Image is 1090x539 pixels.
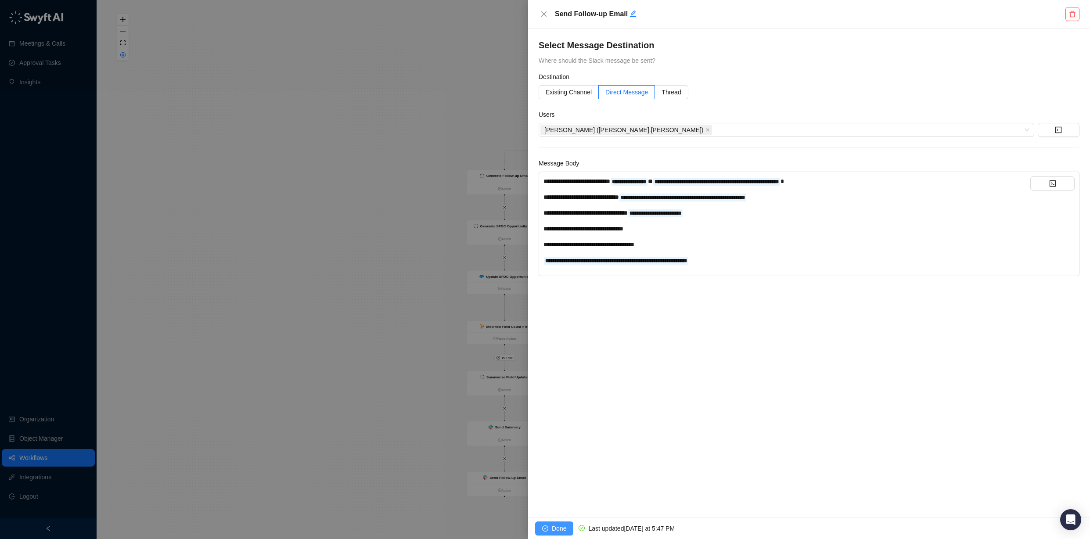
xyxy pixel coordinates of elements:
[540,11,547,18] span: close
[588,525,675,532] span: Last updated [DATE] at 5:47 PM
[539,110,561,119] label: Users
[539,158,586,168] label: Message Body
[630,10,637,17] span: edit
[662,89,681,96] span: Thread
[539,9,549,19] button: Close
[546,89,592,96] span: Existing Channel
[535,521,573,535] button: Done
[1049,180,1056,187] span: code
[539,39,1079,51] h4: Select Message Destination
[705,128,710,132] span: close
[630,9,637,19] button: Edit
[1055,126,1062,133] span: code
[540,125,712,135] span: Tom Barber (tom.barber)
[539,72,576,82] label: Destination
[1069,11,1076,18] span: delete
[555,9,1063,19] h5: Send Follow-up Email
[542,525,548,532] span: check-circle
[1060,509,1081,530] div: Open Intercom Messenger
[539,57,655,64] span: Where should the Slack message be sent?
[552,524,566,533] span: Done
[579,525,585,531] span: check-circle
[605,89,648,96] span: Direct Message
[544,125,704,135] span: [PERSON_NAME] ([PERSON_NAME].[PERSON_NAME])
